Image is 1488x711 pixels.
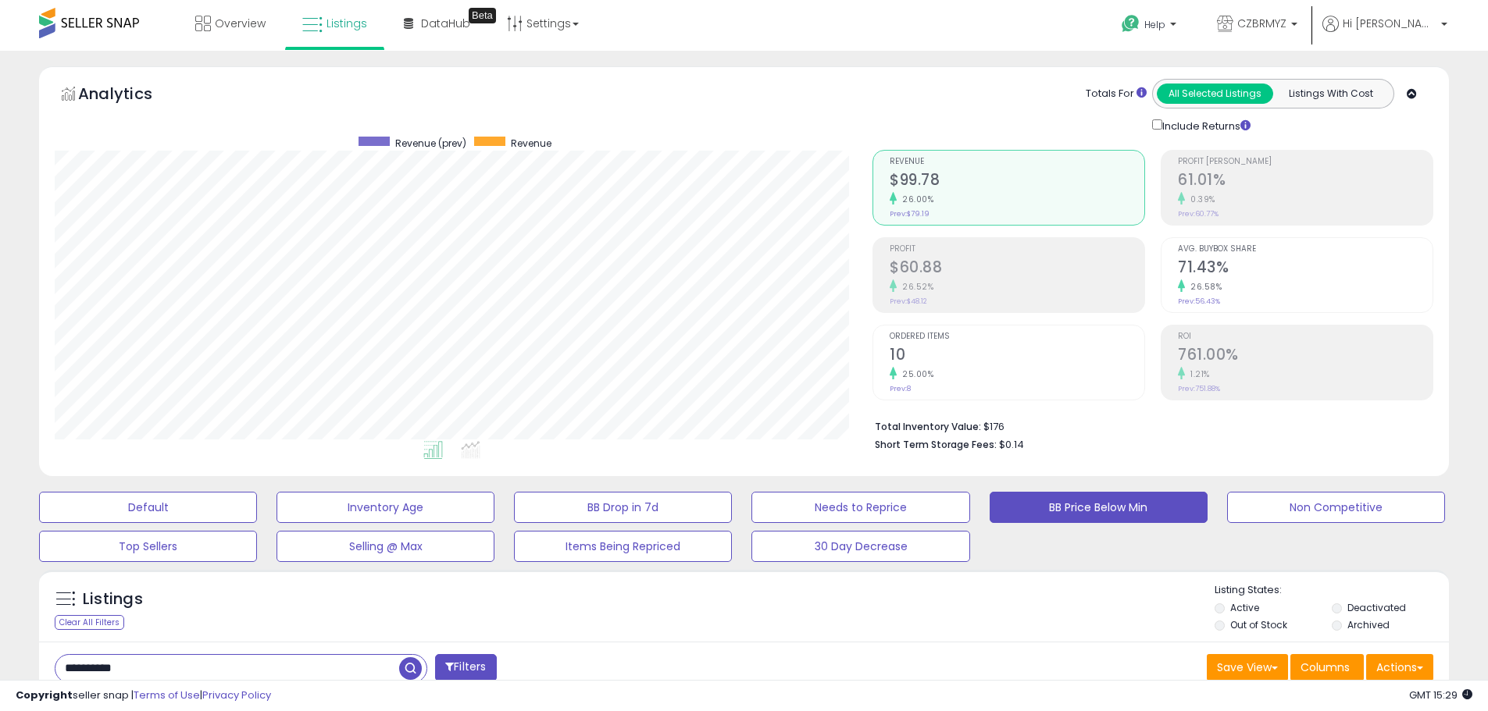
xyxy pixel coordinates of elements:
h2: $60.88 [890,258,1144,279]
div: seller snap | | [16,688,271,703]
span: Revenue [890,158,1144,166]
h5: Analytics [78,83,183,108]
div: Totals For [1086,87,1147,101]
button: Columns [1290,654,1364,681]
label: Archived [1347,618,1390,631]
h2: 761.00% [1178,346,1433,367]
b: Total Inventory Value: [875,420,981,433]
small: 26.00% [897,194,933,205]
small: 25.00% [897,368,933,380]
label: Deactivated [1347,601,1406,614]
span: Profit [890,245,1144,254]
h2: 61.01% [1178,171,1433,192]
a: Hi [PERSON_NAME] [1322,16,1447,51]
button: Needs to Reprice [751,492,969,523]
span: 2025-09-9 15:29 GMT [1409,688,1472,702]
span: DataHub [421,16,470,31]
span: Listings [327,16,367,31]
button: Items Being Repriced [514,531,732,562]
small: Prev: $48.12 [890,297,927,306]
small: 1.21% [1185,368,1210,380]
span: ROI [1178,332,1433,341]
div: Clear All Filters [55,615,124,630]
small: Prev: 60.77% [1178,209,1219,219]
button: Non Competitive [1227,492,1445,523]
span: Overview [215,16,266,31]
button: Default [39,492,257,523]
span: Profit [PERSON_NAME] [1178,158,1433,166]
small: 0.39% [1185,194,1215,205]
button: Selling @ Max [277,531,494,562]
h2: 10 [890,346,1144,367]
small: Prev: 8 [890,384,911,393]
strong: Copyright [16,688,73,702]
span: Columns [1301,659,1350,675]
h5: Listings [83,588,143,610]
button: 30 Day Decrease [751,531,969,562]
i: Get Help [1121,14,1140,34]
button: Save View [1207,654,1288,681]
button: All Selected Listings [1157,84,1273,104]
div: Tooltip anchor [469,8,496,23]
button: Top Sellers [39,531,257,562]
p: Listing States: [1215,583,1449,598]
h2: 71.43% [1178,258,1433,279]
button: Inventory Age [277,492,494,523]
button: Actions [1366,654,1433,681]
li: $176 [875,416,1422,435]
span: Avg. Buybox Share [1178,245,1433,254]
div: Include Returns [1140,116,1269,134]
button: BB Drop in 7d [514,492,732,523]
span: $0.14 [999,437,1024,452]
small: Prev: 56.43% [1178,297,1220,306]
a: Terms of Use [134,688,200,702]
small: Prev: $79.19 [890,209,930,219]
label: Active [1230,601,1259,614]
span: Hi [PERSON_NAME] [1343,16,1436,31]
button: Filters [435,654,496,681]
label: Out of Stock [1230,618,1287,631]
small: Prev: 751.88% [1178,384,1220,393]
span: Revenue (prev) [395,137,466,150]
span: Revenue [511,137,551,150]
button: Listings With Cost [1272,84,1389,104]
button: BB Price Below Min [990,492,1208,523]
b: Short Term Storage Fees: [875,438,997,451]
small: 26.52% [897,281,933,293]
h2: $99.78 [890,171,1144,192]
a: Help [1109,2,1192,51]
span: Ordered Items [890,332,1144,341]
span: CZBRMYZ [1237,16,1286,31]
span: Help [1144,18,1165,31]
small: 26.58% [1185,281,1222,293]
a: Privacy Policy [202,688,271,702]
